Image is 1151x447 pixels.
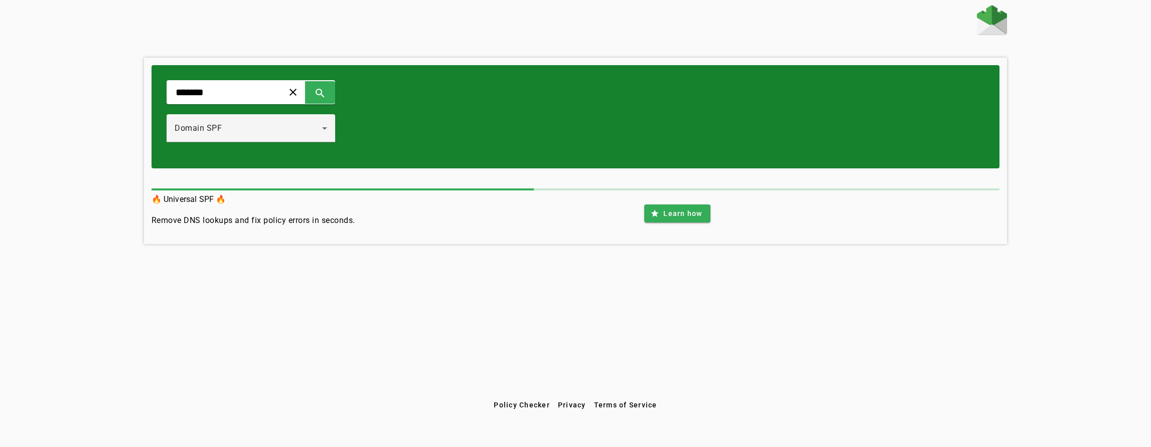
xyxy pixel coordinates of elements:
button: Learn how [644,204,710,222]
span: Learn how [663,208,702,218]
span: Domain SPF [175,123,222,133]
h4: Remove DNS lookups and fix policy errors in seconds. [152,214,355,227]
img: Fraudmarc Logo [977,5,1007,35]
button: Terms of Service [590,396,661,414]
span: Privacy [558,401,586,409]
h3: 🔥 Universal SPF 🔥 [152,192,355,206]
span: Terms of Service [594,401,657,409]
button: Privacy [554,396,590,414]
span: Policy Checker [494,401,550,409]
a: Home [977,5,1007,38]
button: Policy Checker [490,396,554,414]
